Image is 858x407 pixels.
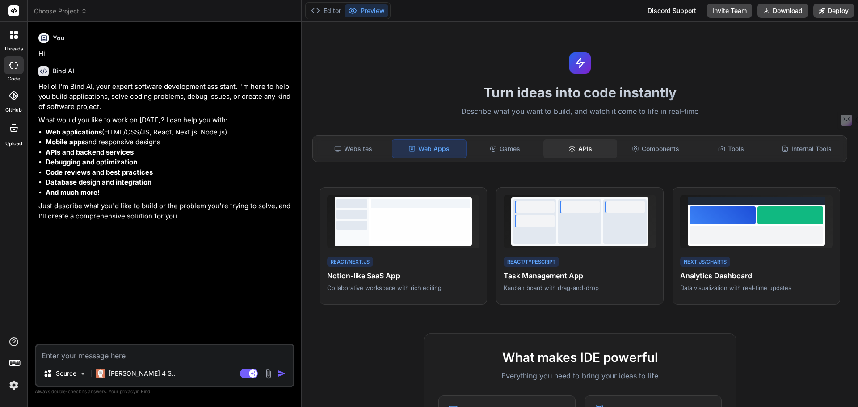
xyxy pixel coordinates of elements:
h2: What makes IDE powerful [438,348,722,367]
h6: Bind AI [52,67,74,76]
div: Web Apps [392,139,467,158]
div: Games [468,139,542,158]
strong: APIs and backend services [46,148,134,156]
p: Hi [38,49,293,59]
div: Next.js/Charts [680,257,730,267]
strong: Mobile apps [46,138,85,146]
strong: Web applications [46,128,102,136]
img: icon [277,369,286,378]
div: React/Next.js [327,257,373,267]
p: Describe what you want to build, and watch it come to life in real-time [307,106,853,117]
div: Tools [694,139,768,158]
div: Components [619,139,693,158]
img: Claude 4 Sonnet [96,369,105,378]
strong: Database design and integration [46,178,151,186]
span: privacy [120,389,136,394]
p: Collaborative workspace with rich editing [327,284,479,292]
p: What would you like to work on [DATE]? I can help you with: [38,115,293,126]
li: and responsive designs [46,137,293,147]
p: Hello! I'm Bind AI, your expert software development assistant. I'm here to help you build applic... [38,82,293,112]
label: GitHub [5,106,22,114]
button: Invite Team [707,4,752,18]
div: Discord Support [642,4,702,18]
h4: Analytics Dashboard [680,270,833,281]
button: Deploy [813,4,854,18]
p: Kanban board with drag-and-drop [504,284,656,292]
h4: Task Management App [504,270,656,281]
span: Choose Project [34,7,87,16]
button: Editor [307,4,345,17]
li: (HTML/CSS/JS, React, Next.js, Node.js) [46,127,293,138]
div: APIs [543,139,617,158]
p: Source [56,369,76,378]
p: Just describe what you'd like to build or the problem you're trying to solve, and I'll create a c... [38,201,293,221]
label: threads [4,45,23,53]
img: settings [6,378,21,393]
strong: And much more! [46,188,100,197]
h4: Notion-like SaaS App [327,270,479,281]
button: Download [757,4,808,18]
label: Upload [5,140,22,147]
label: code [8,75,20,83]
p: Always double-check its answers. Your in Bind [35,387,294,396]
button: Preview [345,4,388,17]
h6: You [53,34,65,42]
p: Data visualization with real-time updates [680,284,833,292]
p: Everything you need to bring your ideas to life [438,370,722,381]
h1: Turn ideas into code instantly [307,84,853,101]
strong: Code reviews and best practices [46,168,153,176]
p: [PERSON_NAME] 4 S.. [109,369,175,378]
div: Internal Tools [770,139,843,158]
div: React/TypeScript [504,257,559,267]
strong: Debugging and optimization [46,158,137,166]
img: attachment [263,369,273,379]
img: Pick Models [79,370,87,378]
div: Websites [316,139,390,158]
